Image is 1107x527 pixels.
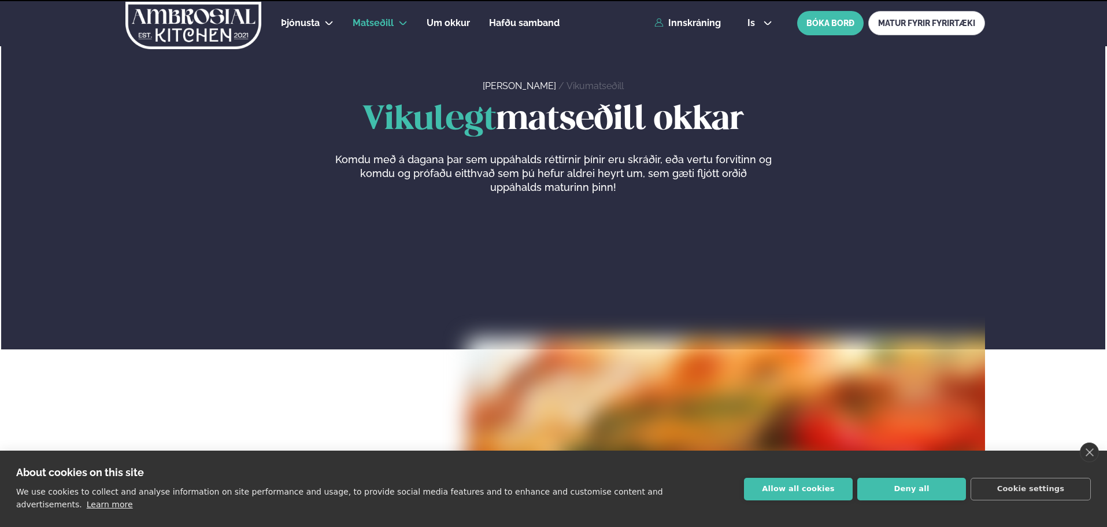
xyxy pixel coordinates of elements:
button: is [738,19,782,28]
p: Komdu með á dagana þar sem uppáhalds réttirnir þínir eru skráðir, eða vertu forvitinn og komdu og... [335,153,772,194]
span: Um okkur [427,17,470,28]
a: Vikumatseðill [567,80,624,91]
span: Hafðu samband [489,17,560,28]
a: MATUR FYRIR FYRIRTÆKI [868,11,985,35]
button: BÓKA BORÐ [797,11,864,35]
a: close [1080,443,1099,462]
span: is [747,19,758,28]
a: Um okkur [427,16,470,30]
h1: matseðill okkar [122,102,985,139]
a: Matseðill [353,16,394,30]
a: Innskráning [654,18,721,28]
a: Learn more [87,500,133,509]
a: [PERSON_NAME] [483,80,556,91]
img: logo [124,2,262,49]
span: Matseðill [353,17,394,28]
button: Cookie settings [971,478,1091,500]
a: Þjónusta [281,16,320,30]
button: Deny all [857,478,966,500]
p: We use cookies to collect and analyse information on site performance and usage, to provide socia... [16,487,663,509]
strong: About cookies on this site [16,466,144,478]
a: Hafðu samband [489,16,560,30]
span: / [558,80,567,91]
button: Allow all cookies [744,478,853,500]
span: Þjónusta [281,17,320,28]
span: Vikulegt [362,104,496,136]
